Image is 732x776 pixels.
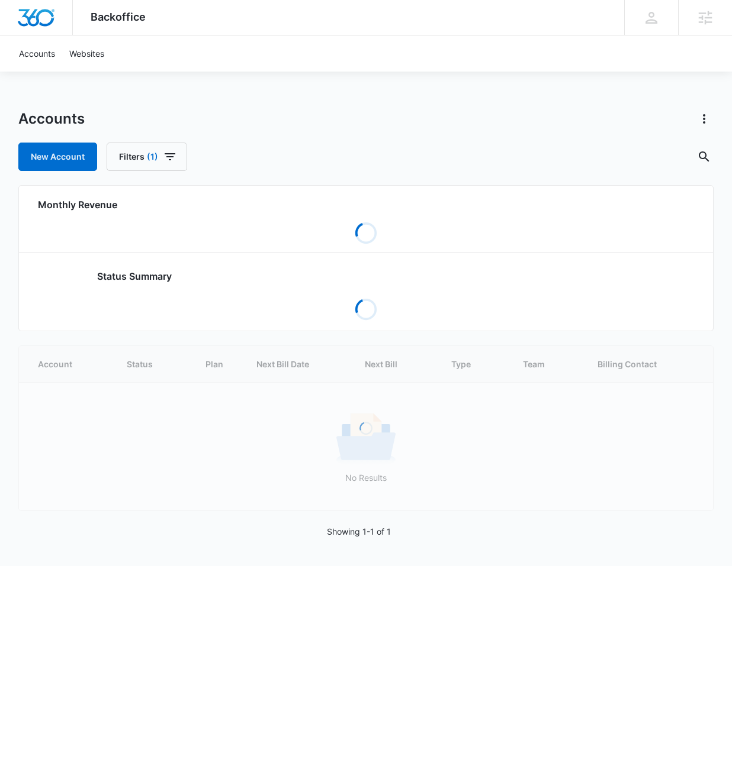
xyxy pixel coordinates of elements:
[18,110,85,128] h1: Accounts
[107,143,187,171] button: Filters(1)
[91,11,146,23] span: Backoffice
[327,525,391,538] p: Showing 1-1 of 1
[147,153,158,161] span: (1)
[695,109,714,128] button: Actions
[18,143,97,171] a: New Account
[12,35,62,72] a: Accounts
[38,198,694,212] h2: Monthly Revenue
[97,269,635,283] h2: Status Summary
[695,147,714,166] button: Search
[62,35,111,72] a: Websites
